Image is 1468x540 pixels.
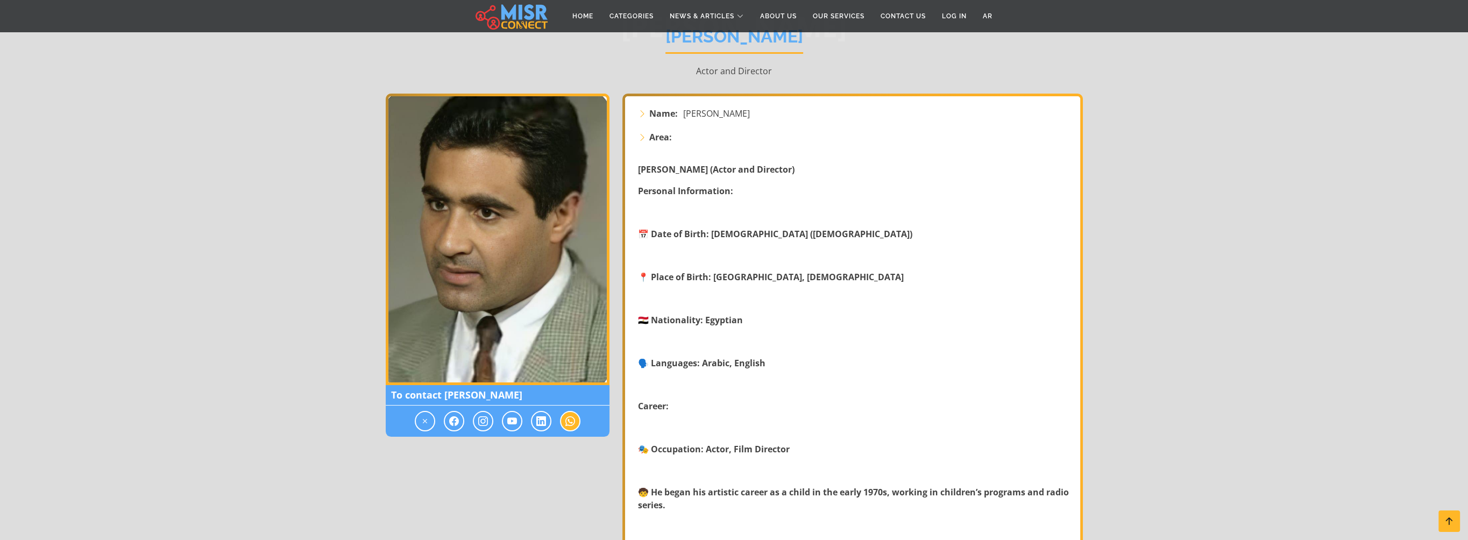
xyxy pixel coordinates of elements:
strong: Career: [638,400,669,412]
h1: [PERSON_NAME] [665,26,803,54]
strong: 🧒 He began his artistic career as a child in the early 1970s, working in children’s programs and ... [638,486,1069,511]
a: Contact Us [873,6,934,26]
strong: Personal Information: [638,185,733,197]
span: [PERSON_NAME] [683,107,750,120]
strong: Area: [649,131,672,144]
strong: 🇪🇬 Nationality: Egyptian [638,314,743,326]
strong: [PERSON_NAME] (Actor and Director) [638,164,795,175]
a: Categories [601,6,662,26]
strong: 📍 Place of Birth: [GEOGRAPHIC_DATA], [DEMOGRAPHIC_DATA] [638,271,904,283]
p: Actor and Director [386,65,1083,77]
a: Home [564,6,601,26]
img: main.misr_connect [476,3,548,30]
a: Our Services [805,6,873,26]
strong: Name: [649,107,678,120]
strong: 🎭 Occupation: Actor, Film Director [638,443,790,455]
a: Log in [934,6,975,26]
span: News & Articles [670,11,734,21]
strong: 📅 Date of Birth: [DEMOGRAPHIC_DATA] ([DEMOGRAPHIC_DATA]) [638,228,912,240]
a: AR [975,6,1001,26]
img: Nader Nour El-Din [386,94,609,385]
span: To contact [PERSON_NAME] [386,385,609,406]
strong: 🗣️ Languages: Arabic, English [638,357,765,369]
a: About Us [752,6,805,26]
a: News & Articles [662,6,752,26]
